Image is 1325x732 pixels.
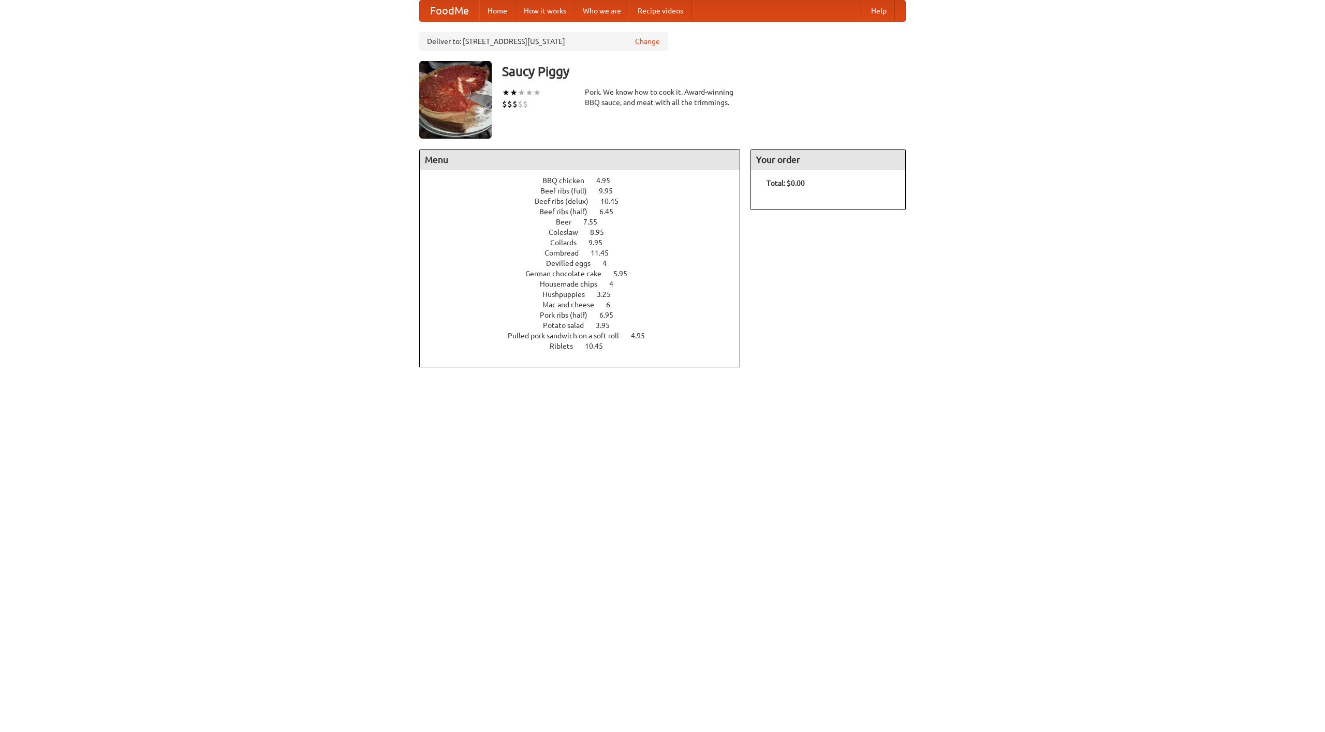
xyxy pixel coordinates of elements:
span: Beer [556,218,582,226]
a: Pulled pork sandwich on a soft roll 4.95 [508,332,664,340]
a: Help [863,1,895,21]
span: 4.95 [596,176,621,185]
span: 10.45 [600,197,629,205]
a: Hushpuppies 3.25 [542,290,630,298]
a: Beef ribs (half) 6.45 [539,207,632,216]
h4: Menu [420,150,740,170]
li: ★ [525,87,533,98]
a: Devilled eggs 4 [546,259,626,267]
span: 11.45 [591,249,619,257]
span: Beef ribs (half) [539,207,598,216]
li: ★ [502,87,510,98]
div: Pork. We know how to cook it. Award-winning BBQ sauce, and meat with all the trimmings. [585,87,740,108]
span: Potato salad [543,321,594,330]
li: $ [523,98,528,110]
li: ★ [518,87,525,98]
b: Total: $0.00 [767,179,805,187]
a: Home [479,1,516,21]
span: Coleslaw [549,228,588,236]
a: Housemade chips 4 [540,280,632,288]
span: 3.25 [597,290,621,298]
a: Potato salad 3.95 [543,321,629,330]
span: Riblets [550,342,583,350]
span: 4 [602,259,617,267]
li: ★ [510,87,518,98]
li: $ [507,98,512,110]
span: Devilled eggs [546,259,601,267]
span: Housemade chips [540,280,608,288]
a: Cornbread 11.45 [544,249,628,257]
span: 8.95 [590,228,614,236]
span: 9.95 [588,238,613,247]
a: Collards 9.95 [550,238,622,247]
span: 9.95 [599,187,623,195]
span: 3.95 [596,321,620,330]
a: Coleslaw 8.95 [549,228,623,236]
a: Who we are [575,1,629,21]
span: BBQ chicken [542,176,595,185]
a: Beef ribs (full) 9.95 [540,187,632,195]
a: How it works [516,1,575,21]
h3: Saucy Piggy [502,61,906,82]
li: $ [502,98,507,110]
span: Pulled pork sandwich on a soft roll [508,332,629,340]
div: Deliver to: [STREET_ADDRESS][US_STATE] [419,32,668,51]
a: BBQ chicken 4.95 [542,176,629,185]
img: angular.jpg [419,61,492,139]
span: Collards [550,238,587,247]
a: Mac and cheese 6 [542,301,629,309]
span: Pork ribs (half) [540,311,598,319]
span: Beef ribs (full) [540,187,597,195]
a: Change [635,36,660,47]
span: 7.55 [583,218,608,226]
span: German chocolate cake [525,270,612,278]
a: Pork ribs (half) 6.95 [540,311,632,319]
span: 10.45 [585,342,613,350]
li: ★ [533,87,541,98]
a: FoodMe [420,1,479,21]
a: Recipe videos [629,1,691,21]
span: Hushpuppies [542,290,595,298]
a: Beef ribs (delux) 10.45 [535,197,638,205]
li: $ [518,98,523,110]
a: Riblets 10.45 [550,342,622,350]
span: 6 [606,301,621,309]
li: $ [512,98,518,110]
span: 6.95 [599,311,624,319]
span: 4 [609,280,624,288]
h4: Your order [751,150,905,170]
span: 6.45 [599,207,624,216]
a: Beer 7.55 [556,218,616,226]
span: Beef ribs (delux) [535,197,599,205]
a: German chocolate cake 5.95 [525,270,646,278]
span: Mac and cheese [542,301,605,309]
span: 4.95 [631,332,655,340]
span: 5.95 [613,270,638,278]
span: Cornbread [544,249,589,257]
